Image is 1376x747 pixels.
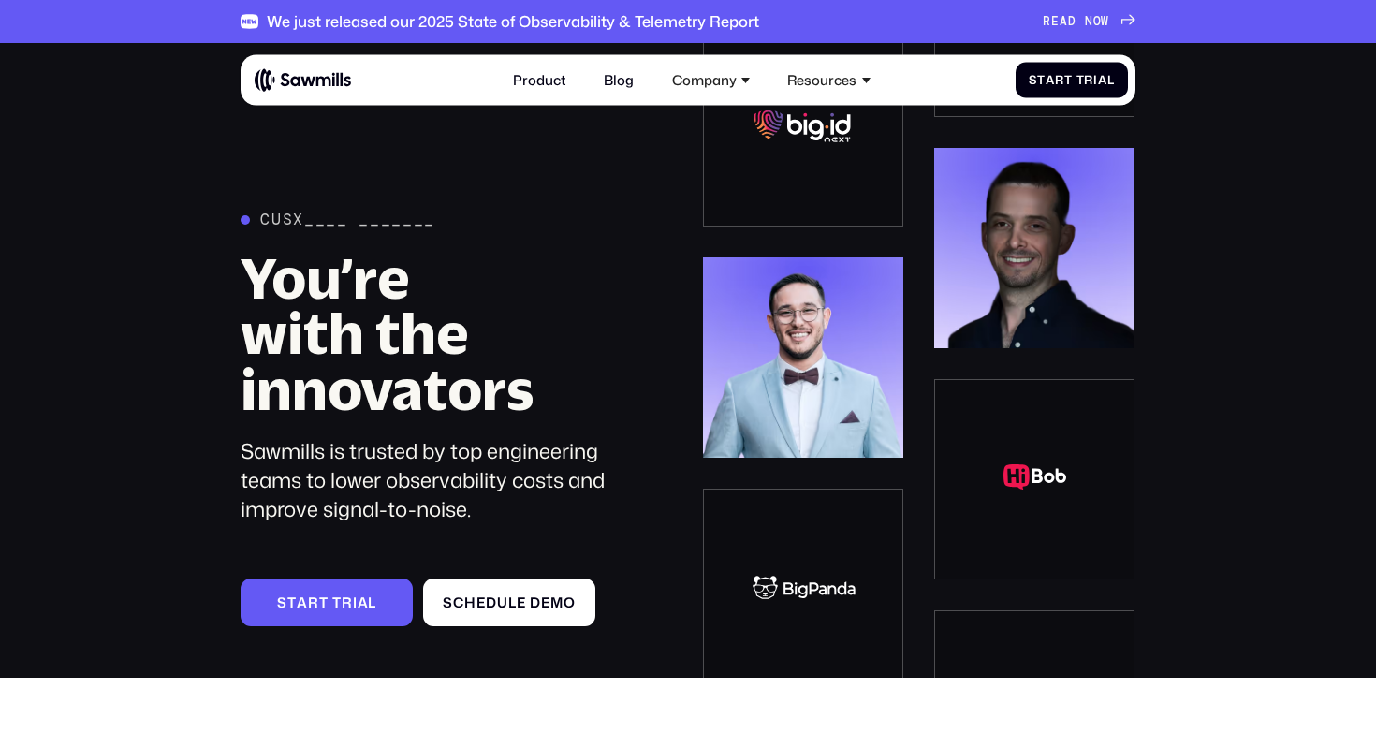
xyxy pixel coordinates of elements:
[464,594,476,611] span: h
[1060,14,1068,28] span: A
[517,594,526,611] span: e
[1107,73,1115,87] span: l
[453,594,464,611] span: c
[241,579,413,626] a: Starttrial
[287,594,297,611] span: t
[662,62,760,99] div: Company
[550,594,564,611] span: m
[1093,73,1098,87] span: i
[260,211,434,229] div: cusX____ _______
[332,594,342,611] span: t
[1085,14,1093,28] span: N
[1076,73,1085,87] span: T
[672,72,737,89] div: Company
[423,579,595,626] a: Scheduledemo
[1084,73,1093,87] span: r
[476,594,486,611] span: e
[342,594,353,611] span: r
[1043,14,1051,28] span: R
[241,437,643,524] div: Sawmills is trusted by top engineering teams to lower observability costs and improve signal-to-n...
[1101,14,1109,28] span: W
[1068,14,1076,28] span: D
[267,12,759,31] div: We just released our 2025 State of Observability & Telemetry Report
[358,594,369,611] span: a
[787,72,856,89] div: Resources
[353,594,358,611] span: i
[1043,14,1134,28] a: READNOW
[308,594,319,611] span: r
[530,594,541,611] span: d
[443,594,453,611] span: S
[593,62,644,99] a: Blog
[935,147,1135,347] img: customer photo
[1029,73,1037,87] span: S
[497,594,508,611] span: u
[368,594,376,611] span: l
[297,594,308,611] span: a
[503,62,577,99] a: Product
[1093,14,1102,28] span: O
[508,594,517,611] span: l
[486,594,497,611] span: d
[1016,63,1129,97] a: StartTrial
[541,594,550,611] span: e
[753,108,854,145] img: BigID White logo
[1098,73,1107,87] span: a
[241,250,643,417] h1: You’re with the innovators
[1046,73,1055,87] span: a
[1064,73,1073,87] span: t
[319,594,329,611] span: t
[777,62,880,99] div: Resources
[704,257,904,458] img: customer photo
[1055,73,1064,87] span: r
[1051,14,1060,28] span: E
[277,594,287,611] span: S
[1037,73,1046,87] span: t
[564,594,576,611] span: o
